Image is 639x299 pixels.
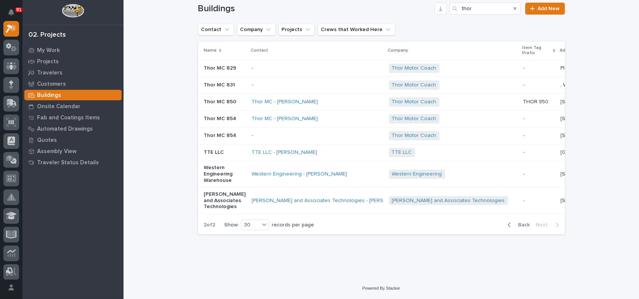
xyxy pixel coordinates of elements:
[37,92,61,99] p: Buildings
[252,171,347,177] a: Western Engineering - [PERSON_NAME]
[204,149,246,156] p: TTE LLC
[392,171,442,177] a: Western Engineering
[22,112,124,123] a: Fab and Coatings Items
[502,222,533,228] button: Back
[561,97,614,105] p: 606 Nelsons Pkwy, Wakarusa, IN 46573
[241,221,259,229] div: 30
[523,44,551,58] p: Item Tag Prefix
[37,70,63,76] p: Travelers
[538,6,560,11] span: Add New
[204,82,246,88] p: Thor MC 831
[37,81,66,88] p: Customers
[22,123,124,134] a: Automated Drawings
[37,58,59,65] p: Projects
[523,80,526,88] p: -
[560,46,600,55] p: Address / Location
[198,3,432,14] h1: Buildings
[561,64,614,71] p: Plant 829, Wakarusa, IN 46573
[523,148,526,156] p: -
[62,4,84,18] img: Workspace Logo
[392,65,436,71] a: Thor Motor Coach
[198,110,630,127] tr: Thor MC 854Thor MC - [PERSON_NAME] Thor Motor Coach -- [STREET_ADDRESS][STREET_ADDRESS]
[561,114,612,122] p: Plant 854, Wakarusa, IN 46573
[198,216,222,234] p: 2 of 2
[523,114,526,122] p: -
[22,157,124,168] a: Traveler Status Details
[9,9,19,21] div: Notifications91
[252,132,383,139] p: -
[198,187,630,214] tr: [PERSON_NAME] and Associates Technologies[PERSON_NAME] and Associates Technologies - [PERSON_NAME...
[392,149,412,156] a: TTE LLC
[272,222,314,228] p: records per page
[22,134,124,146] a: Quotes
[37,148,76,155] p: Assembly View
[392,116,436,122] a: Thor Motor Coach
[198,60,630,77] tr: Thor MC 829-Thor Motor Coach -- Plant 829, Wakarusa, IN 46573Plant 829, Wakarusa, IN 46573
[204,65,246,71] p: Thor MC 829
[318,24,395,36] button: Crews that Worked Here
[514,222,530,228] span: Back
[22,101,124,112] a: Onsite Calendar
[561,148,614,156] p: 33°02'20.5"N 97°29'12.9"W
[22,89,124,101] a: Buildings
[392,99,436,105] a: Thor Motor Coach
[251,46,268,55] p: Contact
[533,222,565,228] button: Next
[204,46,217,55] p: Name
[198,161,630,187] tr: Western Engineering WarehouseWestern Engineering - [PERSON_NAME] Western Engineering -- [STREET_A...
[561,196,614,204] p: 5807 West Thorpe Road, Spokane, WA 99224
[198,144,630,161] tr: TTE LLCTTE LLC - [PERSON_NAME] TTE LLC -- [GEOGRAPHIC_DATA][GEOGRAPHIC_DATA]
[198,24,234,36] button: Contact
[22,78,124,89] a: Customers
[561,170,612,177] p: 1828 N. Orangethorpe Park, Anaheim, CA 92801
[225,222,238,228] p: Show
[237,24,276,36] button: Company
[392,198,505,204] a: [PERSON_NAME] and Associates Technologies
[523,64,526,71] p: -
[362,286,400,290] a: Powered By Stacker
[198,94,630,110] tr: Thor MC 850Thor MC - [PERSON_NAME] Thor Motor Coach THOR 850THOR 850 [STREET_ADDRESS][PERSON_NAME...
[252,116,318,122] a: Thor MC - [PERSON_NAME]
[523,196,526,204] p: -
[22,146,124,157] a: Assembly View
[22,56,124,67] a: Projects
[392,82,436,88] a: Thor Motor Coach
[28,31,66,39] div: 02. Projects
[561,80,614,88] p: , Wakarusa, [GEOGRAPHIC_DATA]
[204,116,246,122] p: Thor MC 854
[279,24,315,36] button: Projects
[252,82,383,88] p: -
[204,99,246,105] p: Thor MC 850
[3,4,19,20] button: Notifications
[204,132,246,139] p: Thor MC 854
[523,131,526,139] p: -
[561,131,612,139] p: Plant 854, Wakarusa, IN 46573
[252,99,318,105] a: Thor MC - [PERSON_NAME]
[204,165,246,183] p: Western Engineering Warehouse
[525,3,565,15] a: Add New
[252,198,410,204] a: [PERSON_NAME] and Associates Technologies - [PERSON_NAME]
[536,222,553,228] span: Next
[37,159,99,166] p: Traveler Status Details
[523,170,526,177] p: -
[37,47,60,54] p: My Work
[37,103,80,110] p: Onsite Calendar
[198,127,630,144] tr: Thor MC 854-Thor Motor Coach -- [STREET_ADDRESS][STREET_ADDRESS]
[392,132,436,139] a: Thor Motor Coach
[198,77,630,94] tr: Thor MC 831-Thor Motor Coach -- , Wakarusa, [GEOGRAPHIC_DATA], Wakarusa, [GEOGRAPHIC_DATA]
[37,137,57,144] p: Quotes
[37,115,100,121] p: Fab and Coatings Items
[252,149,317,156] a: TTE LLC - [PERSON_NAME]
[22,67,124,78] a: Travelers
[252,65,383,71] p: -
[204,191,246,210] p: [PERSON_NAME] and Associates Technologies
[450,3,521,15] input: Search
[22,45,124,56] a: My Work
[37,126,93,132] p: Automated Drawings
[388,46,408,55] p: Company
[523,97,550,105] p: THOR 850
[16,7,21,12] p: 91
